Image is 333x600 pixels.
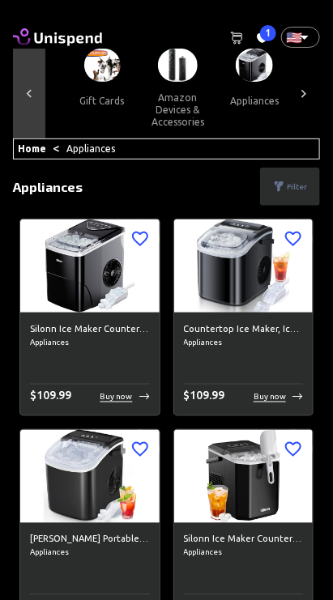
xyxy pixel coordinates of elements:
button: gift cards [66,82,139,121]
p: 🇺🇸 [286,28,294,47]
p: Filter [287,181,307,193]
h6: Silonn Ice Maker Countertop, 9 Cubes Ready in 6 Mins, 26lbs in 24Hrs, Self-Cleaning Ice Machine w... [30,322,150,337]
h6: [PERSON_NAME] Portable Countertop Ice Maker Machine with Self-Cleaning, 26.5lbs/24Hrs, 6 Mins/9 P... [30,533,150,547]
a: Home [18,143,46,154]
img: Silonn Ice Maker Countertop, Portable Ice Machine with Carry Handle, Self-Cleaning Ice Makers wit... [174,430,314,522]
img: Amazon Devices & Accessories [158,49,198,82]
span: Appliances [184,336,304,349]
img: Appliances [236,49,273,82]
div: 🇺🇸 [281,27,320,48]
p: Buy now [100,391,133,403]
span: $ 109.99 [30,389,71,402]
button: amazon devices & accessories [139,82,217,138]
span: 1 [260,25,276,41]
span: Appliances [184,547,304,560]
p: Appliances [13,177,83,197]
h6: Silonn Ice Maker Countertop, Portable Ice Machine with Carry Handle, Self-Cleaning Ice Makers wit... [184,533,304,547]
button: appliances [217,82,292,121]
div: < [13,138,320,160]
img: Countertop Ice Maker, Ice Maker Machine 6 Mins 9 Bullet Ice, 26.5lbs/24Hrs, Portable Ice Maker Ma... [174,219,314,312]
a: Appliances [66,143,115,154]
h6: Countertop Ice Maker, Ice Maker Machine 6 Mins 9 Bullet Ice, 26.5lbs/24Hrs, Portable Ice Maker Ma... [184,322,304,337]
span: $ 109.99 [184,389,225,402]
img: Gift Cards [84,49,121,82]
span: Appliances [30,547,150,560]
img: Silonn Ice Maker Countertop, 9 Cubes Ready in 6 Mins, 26lbs in 24Hrs, Self-Cleaning Ice Machine w... [20,219,160,312]
p: Buy now [254,391,286,403]
span: Appliances [30,336,150,349]
img: COWSAR Portable Countertop Ice Maker Machine with Self-Cleaning, 26.5lbs/24Hrs, 6 Mins/9 Pcs Bull... [20,430,160,522]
